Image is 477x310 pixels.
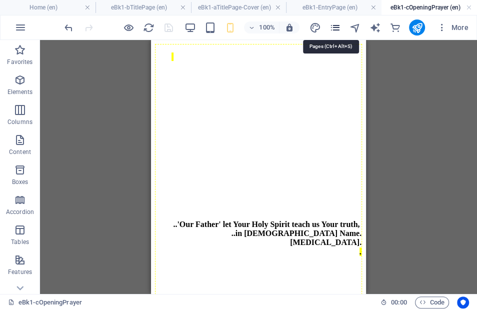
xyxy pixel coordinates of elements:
span: More [437,22,468,32]
a: Click to cancel selection. Double-click to open Pages [8,296,82,308]
p: Features [8,268,32,276]
i: Undo: Change pages (Ctrl+Z) [63,22,74,33]
i: Reload page [143,22,154,33]
span: Code [419,296,444,308]
button: text_generator [369,21,381,33]
i: AI Writer [369,22,380,33]
p: Boxes [12,178,28,186]
p: Elements [7,88,33,96]
button: navigator [349,21,361,33]
p: Content [9,148,31,156]
i: On resize automatically adjust zoom level to fit chosen device. [285,23,294,32]
button: 100% [244,21,279,33]
button: undo [62,21,74,33]
h6: Session time [380,296,407,308]
button: publish [409,19,425,35]
button: Click here to leave preview mode and continue editing [122,21,134,33]
h4: eBk1-aTitlePage-Cover (en) [191,2,286,13]
i: Design (Ctrl+Alt+Y) [309,22,320,33]
h4: eBk1-EntryPage (en) [286,2,381,13]
button: More [433,19,472,35]
h4: eBk1-bTitlePage (en) [95,2,191,13]
p: Favorites [7,58,32,66]
button: reload [142,21,154,33]
button: Code [415,296,449,308]
button: design [309,21,321,33]
p: Accordion [6,208,34,216]
p: Tables [11,238,29,246]
h6: 100% [259,21,275,33]
i: Publish [411,22,422,33]
p: Columns [7,118,32,126]
button: Usercentrics [457,296,469,308]
button: commerce [389,21,401,33]
i: Navigator [349,22,360,33]
i: Commerce [389,22,400,33]
button: pages [329,21,341,33]
span: : [398,298,399,306]
h4: eBk1-cOpeningPrayer (en) [381,2,477,13]
span: 00 00 [391,296,406,308]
